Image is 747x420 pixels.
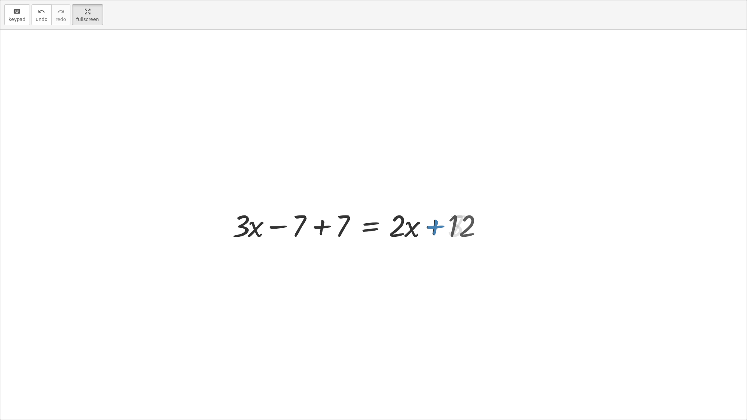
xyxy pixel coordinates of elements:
span: keypad [9,17,26,22]
button: undoundo [32,4,52,25]
i: keyboard [13,7,21,16]
span: fullscreen [76,17,99,22]
button: keyboardkeypad [4,4,30,25]
i: redo [57,7,65,16]
button: redoredo [51,4,70,25]
span: undo [36,17,47,22]
button: fullscreen [72,4,103,25]
span: redo [56,17,66,22]
i: undo [38,7,45,16]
